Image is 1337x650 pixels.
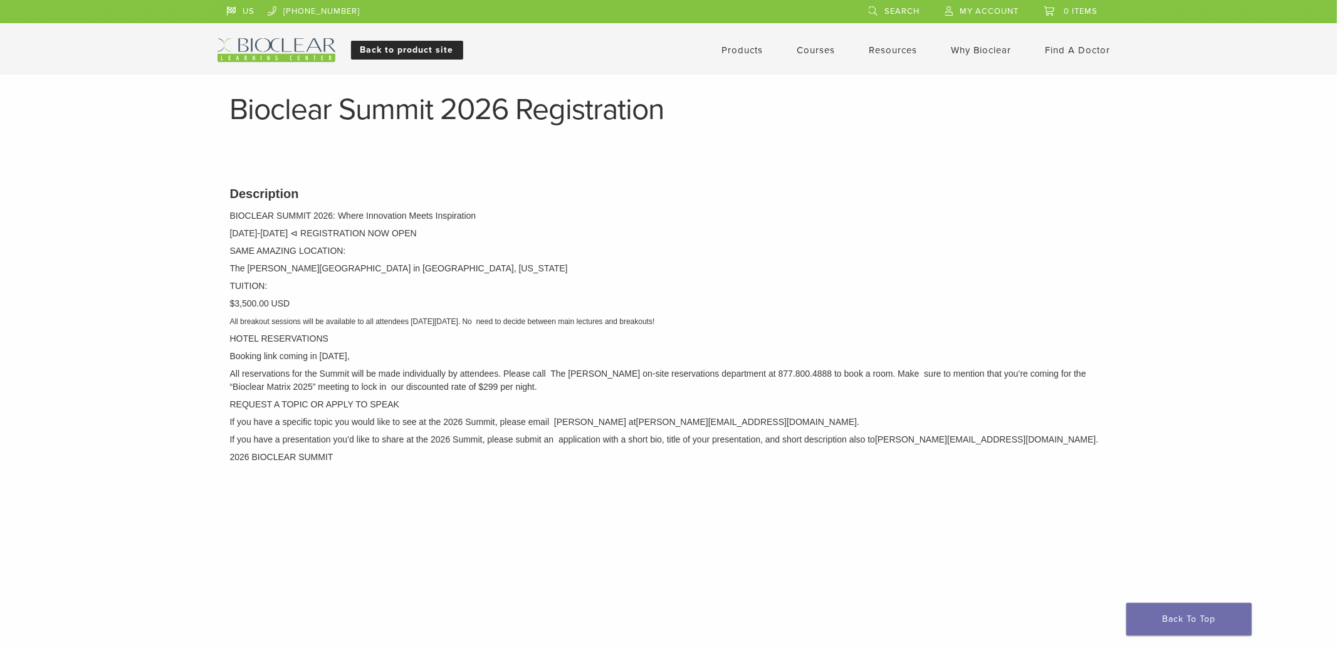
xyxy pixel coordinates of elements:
[218,38,335,62] img: Bioclear
[230,297,1108,310] p: $3,500.00 USD
[351,41,463,60] a: Back to product site
[1126,603,1252,636] a: Back To Top
[869,45,918,56] a: Resources
[960,6,1019,16] span: My Account
[230,367,1108,394] p: All reservations for the Summit will be made individually by attendees. Please call The [PERSON_N...
[230,280,1108,293] p: TUITION:
[230,227,1108,240] p: [DATE]-[DATE] ⊲ REGISTRATION NOW OPEN
[885,6,920,16] span: Search
[1046,45,1111,56] a: Find A Doctor
[230,184,1108,203] h3: Description
[230,262,1108,275] p: The [PERSON_NAME][GEOGRAPHIC_DATA] in [GEOGRAPHIC_DATA], [US_STATE]
[230,416,1108,429] p: If you have a specific topic you would like to see at the 2026 Summit, please email [PERSON_NAME]...
[797,45,836,56] a: Courses
[230,209,1108,223] p: BIOCLEAR SUMMIT 2026: Where Innovation Meets Inspiration
[230,317,655,326] span: All breakout sessions will be available to all attendees [DATE][DATE]. No need to decide between ...
[230,451,1108,464] p: 2026 BIOCLEAR SUMMIT
[230,398,1108,411] p: REQUEST A TOPIC OR APPLY TO SPEAK
[230,244,1108,258] p: SAME AMAZING LOCATION:
[230,433,1108,446] p: If you have a presentation you’d like to share at the 2026 Summit, please submit an application w...
[230,95,1108,125] h1: Bioclear Summit 2026 Registration
[230,332,1108,345] p: HOTEL RESERVATIONS
[230,350,1108,363] p: Booking link coming in [DATE],
[1064,6,1098,16] span: 0 items
[952,45,1012,56] a: Why Bioclear
[722,45,763,56] a: Products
